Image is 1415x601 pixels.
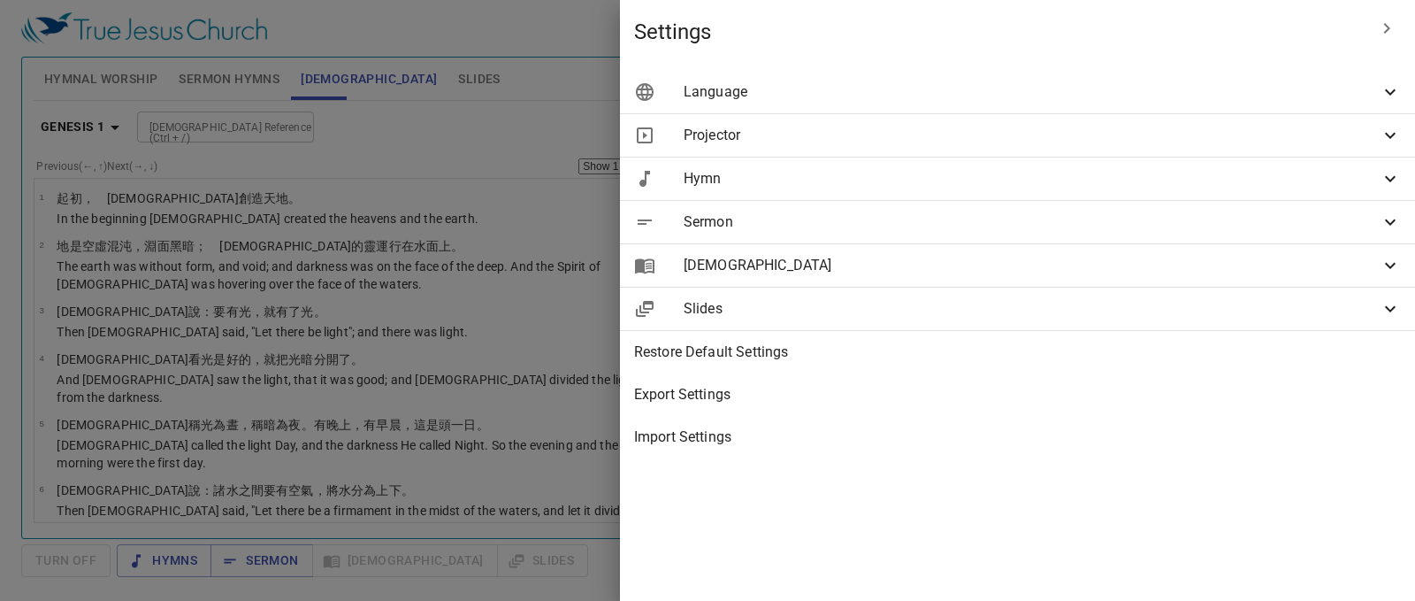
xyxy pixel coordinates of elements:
[684,168,1380,189] span: Hymn
[620,244,1415,287] div: [DEMOGRAPHIC_DATA]
[620,288,1415,330] div: Slides
[634,342,1401,363] span: Restore Default Settings
[634,18,1365,46] span: Settings
[620,374,1415,416] div: Export Settings
[620,416,1415,458] div: Import Settings
[634,384,1401,405] span: Export Settings
[620,71,1415,113] div: Language
[684,212,1380,233] span: Sermon
[684,81,1380,103] span: Language
[684,125,1380,146] span: Projector
[620,201,1415,243] div: Sermon
[620,331,1415,374] div: Restore Default Settings
[134,43,310,111] div: 禱告會 Prayer Session
[684,298,1380,320] span: Slides
[634,427,1401,448] span: Import Settings
[620,158,1415,200] div: Hymn
[684,255,1380,276] span: [DEMOGRAPHIC_DATA]
[620,114,1415,157] div: Projector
